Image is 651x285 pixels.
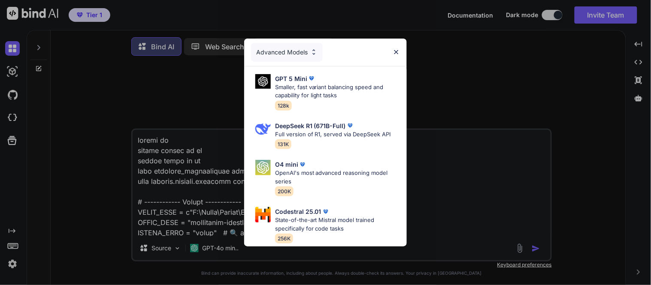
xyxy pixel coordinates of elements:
p: State-of-the-art Mistral model trained specifically for code tasks [275,216,400,233]
p: Smaller, fast variant balancing speed and capability for light tasks [275,83,400,100]
div: Advanced Models [251,43,323,62]
img: Pick Models [310,48,318,56]
p: Full version of R1, served via DeepSeek API [275,130,391,139]
img: premium [346,121,354,130]
img: premium [298,160,307,169]
img: Pick Models [255,160,271,175]
p: Codestral 25.01 [275,207,321,216]
img: close [393,48,400,56]
p: GPT 5 Mini [275,74,307,83]
span: 131K [275,139,291,149]
img: premium [321,207,330,216]
img: Pick Models [255,207,271,222]
img: Pick Models [255,74,271,89]
span: 256K [275,234,293,243]
p: DeepSeek R1 (671B-Full) [275,121,346,130]
p: O4 mini [275,160,298,169]
p: OpenAI's most advanced reasoning model series [275,169,400,186]
img: Pick Models [255,121,271,137]
img: premium [307,74,316,83]
span: 128k [275,101,292,111]
span: 200K [275,186,294,196]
